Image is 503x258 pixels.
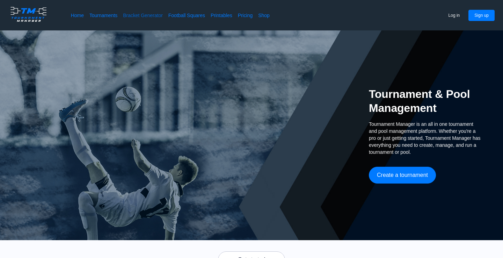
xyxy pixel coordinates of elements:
button: Sign up [468,10,495,21]
a: Shop [258,12,270,19]
a: Bracket Generator [123,12,163,19]
a: Printables [211,12,232,19]
img: logo.ffa97a18e3bf2c7d.png [8,6,49,23]
a: Tournaments [89,12,117,19]
h2: Tournament & Pool Management [369,87,481,115]
a: Pricing [238,12,253,19]
a: Home [71,12,84,19]
button: Create a tournament [369,167,436,184]
a: Football Squares [168,12,205,19]
span: Tournament Manager is an all in one tournament and pool management platform. Whether you're a pro... [369,121,481,156]
button: Log in [443,10,466,21]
